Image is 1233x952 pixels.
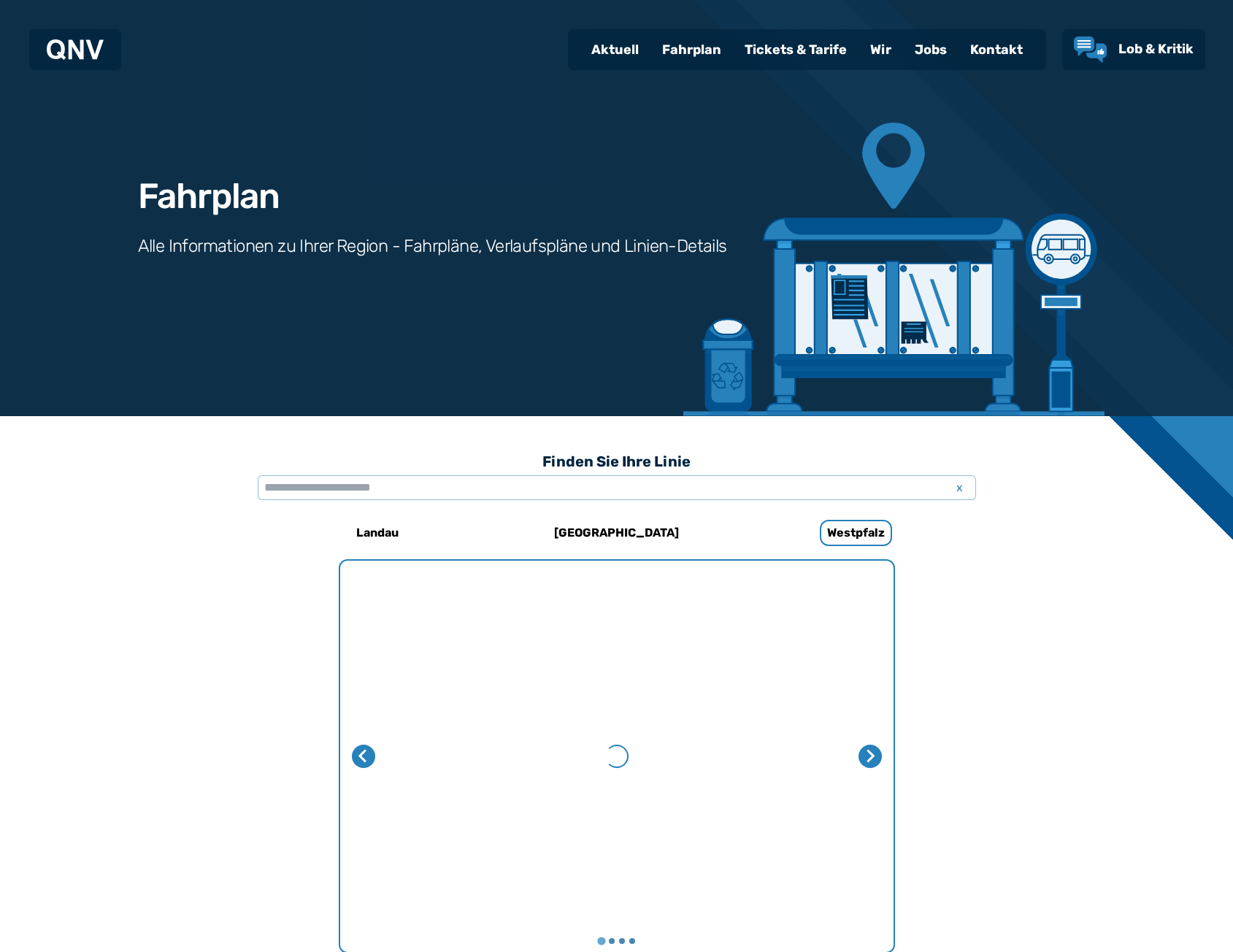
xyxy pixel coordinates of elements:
span: x [950,479,970,496]
button: Nächste Seite [859,745,882,768]
button: Letzte Seite [352,745,375,768]
a: Westpfalz [759,515,953,550]
h3: Finden Sie Ihre Linie [258,445,976,477]
h6: [GEOGRAPHIC_DATA] [548,521,685,545]
h6: Landau [350,521,404,545]
div: My Favorite Images [340,561,894,952]
ul: Wählen Sie eine Seite zum Anzeigen [340,936,894,946]
a: Wir [859,31,903,69]
a: Kontakt [959,31,1034,69]
button: Gehe zu Seite 3 [619,938,625,944]
a: QNV Logo [47,35,104,64]
a: Lob & Kritik [1074,37,1194,63]
h3: Alle Informationen zu Ihrer Region - Fahrpläne, Verlaufspläne und Linien-Details [138,234,727,258]
span: Lob & Kritik [1118,41,1194,57]
a: Fahrplan [650,31,733,69]
li: 1 von 4 [340,561,894,952]
button: Gehe zu Seite 1 [597,937,605,945]
h6: Westpfalz [820,520,892,546]
button: Gehe zu Seite 4 [629,938,635,944]
a: [GEOGRAPHIC_DATA] [520,515,714,550]
h1: Fahrplan [138,179,280,214]
img: QNV Logo [47,39,104,60]
a: Landau [280,515,475,550]
a: Jobs [903,31,959,69]
a: Tickets & Tarife [733,31,859,69]
button: Gehe zu Seite 2 [609,938,615,944]
a: Aktuell [580,31,650,69]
